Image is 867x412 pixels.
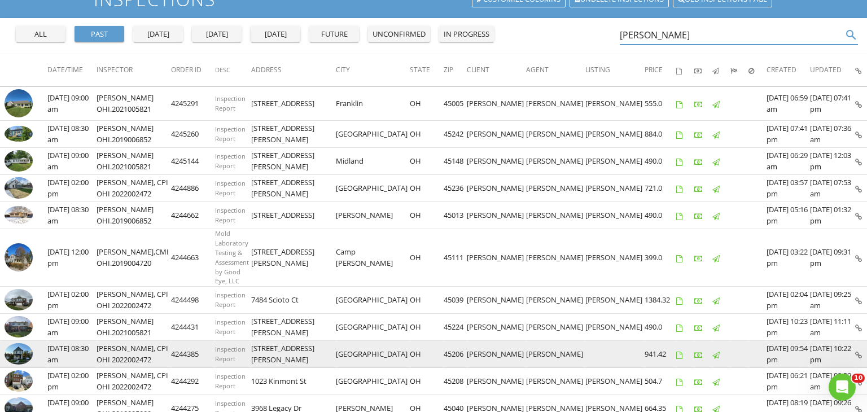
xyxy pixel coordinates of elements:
[444,287,467,314] td: 45039
[215,125,246,143] span: Inspection Report
[444,148,467,175] td: 45148
[215,206,246,224] span: Inspection Report
[251,148,336,175] td: [STREET_ADDRESS][PERSON_NAME]
[192,26,242,42] button: [DATE]
[645,368,676,395] td: 504.7
[829,374,856,401] iframe: Intercom live chat
[336,341,410,368] td: [GEOGRAPHIC_DATA]
[810,121,855,148] td: [DATE] 07:36 am
[79,29,120,40] div: past
[215,345,246,363] span: Inspection Report
[215,54,251,86] th: Desc: Not sorted.
[585,229,645,287] td: [PERSON_NAME]
[585,202,645,229] td: [PERSON_NAME]
[585,368,645,395] td: [PERSON_NAME]
[410,86,444,121] td: OH
[5,126,33,142] img: 9134148%2Fcover_photos%2FdkmhhYaT37jLfymohj6Q%2Fsmall.jpg
[748,54,767,86] th: Canceled: Not sorted.
[47,54,97,86] th: Date/Time: Not sorted.
[251,314,336,341] td: [STREET_ADDRESS][PERSON_NAME]
[215,94,246,112] span: Inspection Report
[467,148,526,175] td: [PERSON_NAME]
[97,314,171,341] td: [PERSON_NAME] OHI.2021005821
[810,314,855,341] td: [DATE] 11:11 am
[767,175,810,202] td: [DATE] 03:57 pm
[444,229,467,287] td: 45111
[444,341,467,368] td: 45206
[767,202,810,229] td: [DATE] 05:16 pm
[336,65,350,74] span: City
[585,175,645,202] td: [PERSON_NAME]
[97,148,171,175] td: [PERSON_NAME] OHI.2021005821
[336,202,410,229] td: [PERSON_NAME]
[251,54,336,86] th: Address: Not sorted.
[526,287,585,314] td: [PERSON_NAME]
[444,54,467,86] th: Zip: Not sorted.
[97,175,171,202] td: [PERSON_NAME], CPI OHI 2022002472
[215,372,246,390] span: Inspection Report
[251,341,336,368] td: [STREET_ADDRESS][PERSON_NAME]
[467,341,526,368] td: [PERSON_NAME]
[444,368,467,395] td: 45208
[645,86,676,121] td: 555.0
[138,29,178,40] div: [DATE]
[336,229,410,287] td: Camp [PERSON_NAME]
[47,175,97,202] td: [DATE] 02:00 pm
[5,289,33,310] img: 7726012%2Freports%2Ffdabd81b-9f85-4784-aaca-45008f289923%2Fcover_photos%2FBG2uzXSdHgfeTMYdYuBE%2F...
[215,179,246,197] span: Inspection Report
[767,314,810,341] td: [DATE] 10:23 pm
[620,26,842,45] input: Search
[410,202,444,229] td: OH
[251,65,282,74] span: Address
[467,368,526,395] td: [PERSON_NAME]
[444,86,467,121] td: 45005
[444,314,467,341] td: 45224
[467,121,526,148] td: [PERSON_NAME]
[47,229,97,287] td: [DATE] 12:00 pm
[526,175,585,202] td: [PERSON_NAME]
[767,54,810,86] th: Created: Not sorted.
[526,341,585,368] td: [PERSON_NAME]
[410,121,444,148] td: OH
[645,202,676,229] td: 490.0
[16,26,65,42] button: all
[97,229,171,287] td: [PERSON_NAME],CMI OHI.2019004720
[171,368,215,395] td: 4244292
[585,54,645,86] th: Listing: Not sorted.
[810,54,855,86] th: Updated: Not sorted.
[645,65,663,74] span: Price
[5,316,33,338] img: 7589887%2Fcover_photos%2FSiJJf1UUUEOv7MQvZj6h%2Fsmall.7589887-1730216324335
[767,229,810,287] td: [DATE] 03:22 pm
[645,121,676,148] td: 884.0
[47,148,97,175] td: [DATE] 09:00 am
[373,29,426,40] div: unconfirmed
[444,29,489,40] div: in progress
[5,89,33,117] img: 9198818%2Fcover_photos%2FwTQNankuVcq2pm8HcEwm%2Fsmall.jpg
[810,341,855,368] td: [DATE] 10:22 pm
[5,243,33,271] img: 8010325%2Freports%2Ffeb64553-2f79-4a1a-a5f2-843c7150fdf6%2Fcover_photos%2F8HmSCPY5w4cEloXto3dn%2F...
[336,86,410,121] td: Franklin
[585,86,645,121] td: [PERSON_NAME]
[196,29,237,40] div: [DATE]
[410,341,444,368] td: OH
[251,121,336,148] td: [STREET_ADDRESS][PERSON_NAME]
[585,148,645,175] td: [PERSON_NAME]
[47,121,97,148] td: [DATE] 08:30 am
[526,229,585,287] td: [PERSON_NAME]
[810,175,855,202] td: [DATE] 07:53 am
[251,175,336,202] td: [STREET_ADDRESS][PERSON_NAME]
[133,26,183,42] button: [DATE]
[255,29,296,40] div: [DATE]
[336,368,410,395] td: [GEOGRAPHIC_DATA]
[526,86,585,121] td: [PERSON_NAME]
[314,29,354,40] div: future
[251,229,336,287] td: [STREET_ADDRESS][PERSON_NAME]
[810,229,855,287] td: [DATE] 09:31 pm
[251,86,336,121] td: [STREET_ADDRESS]
[467,54,526,86] th: Client: Not sorted.
[336,175,410,202] td: [GEOGRAPHIC_DATA]
[215,291,246,309] span: Inspection Report
[767,86,810,121] td: [DATE] 06:59 am
[171,65,202,74] span: Order ID
[410,368,444,395] td: OH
